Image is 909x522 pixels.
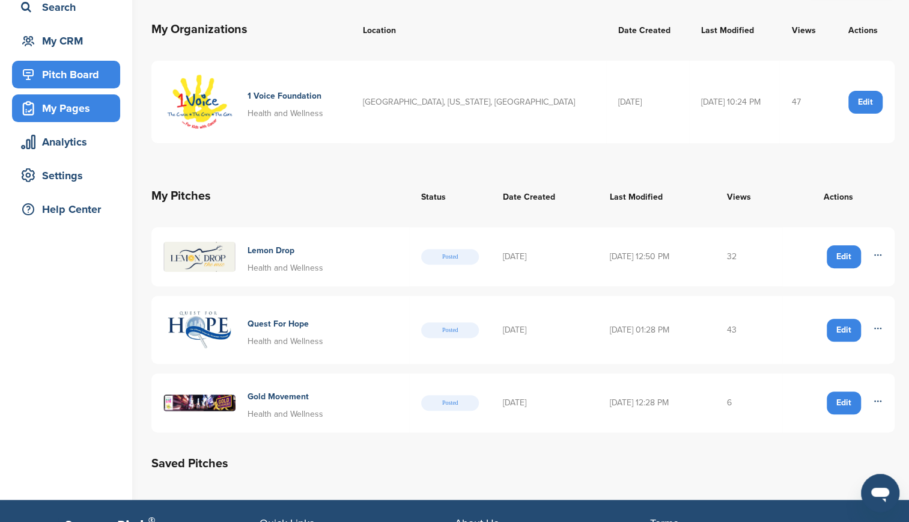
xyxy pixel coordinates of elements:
[163,239,397,274] a: Ld logo Lemon Drop Health and Wellness
[12,162,120,189] a: Settings
[827,391,861,414] a: Edit
[350,61,606,143] td: [GEOGRAPHIC_DATA], [US_STATE], [GEOGRAPHIC_DATA]
[163,308,236,351] img: Questforhope
[409,174,491,218] th: Status
[248,90,323,103] h4: 1 Voice Foundation
[248,108,323,118] span: Health and Wellness
[12,195,120,223] a: Help Center
[151,454,895,473] h2: Saved Pitches
[151,174,409,218] th: My Pitches
[12,94,120,122] a: My Pages
[831,8,895,51] th: Actions
[491,373,598,432] td: [DATE]
[18,131,120,153] div: Analytics
[163,308,397,351] a: Questforhope Quest For Hope Health and Wellness
[248,263,323,273] span: Health and Wellness
[491,296,598,363] td: [DATE]
[689,8,780,51] th: Last Modified
[12,61,120,88] a: Pitch Board
[715,174,782,218] th: Views
[163,395,236,411] img: Thumbnail gold movement 3 (2)
[715,227,782,286] td: 32
[163,242,236,272] img: Ld logo
[163,73,338,131] a: Cropped 1voice logo 1 Voice Foundation Health and Wellness
[248,409,323,419] span: Health and Wellness
[248,336,323,346] span: Health and Wellness
[606,8,689,51] th: Date Created
[782,174,895,218] th: Actions
[779,8,831,51] th: Views
[163,73,236,131] img: Cropped 1voice logo
[598,296,715,363] td: [DATE] 01:28 PM
[151,8,350,51] th: My Organizations
[18,198,120,220] div: Help Center
[606,61,689,143] td: [DATE]
[18,64,120,85] div: Pitch Board
[248,244,323,257] h4: Lemon Drop
[598,174,715,218] th: Last Modified
[779,61,831,143] td: 47
[18,97,120,119] div: My Pages
[491,227,598,286] td: [DATE]
[827,319,861,342] a: Edit
[12,27,120,55] a: My CRM
[421,249,479,265] span: Posted
[163,385,397,420] a: Thumbnail gold movement 3 (2) Gold Movement Health and Wellness
[248,318,323,331] h4: Quest For Hope
[715,296,782,363] td: 43
[848,91,883,114] a: Edit
[598,373,715,432] td: [DATE] 12:28 PM
[12,128,120,156] a: Analytics
[421,322,479,338] span: Posted
[491,174,598,218] th: Date Created
[18,165,120,186] div: Settings
[689,61,780,143] td: [DATE] 10:24 PM
[350,8,606,51] th: Location
[715,373,782,432] td: 6
[827,245,861,268] a: Edit
[598,227,715,286] td: [DATE] 12:50 PM
[248,390,323,404] h4: Gold Movement
[861,474,899,512] iframe: Button to launch messaging window
[18,30,120,52] div: My CRM
[421,395,479,411] span: Posted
